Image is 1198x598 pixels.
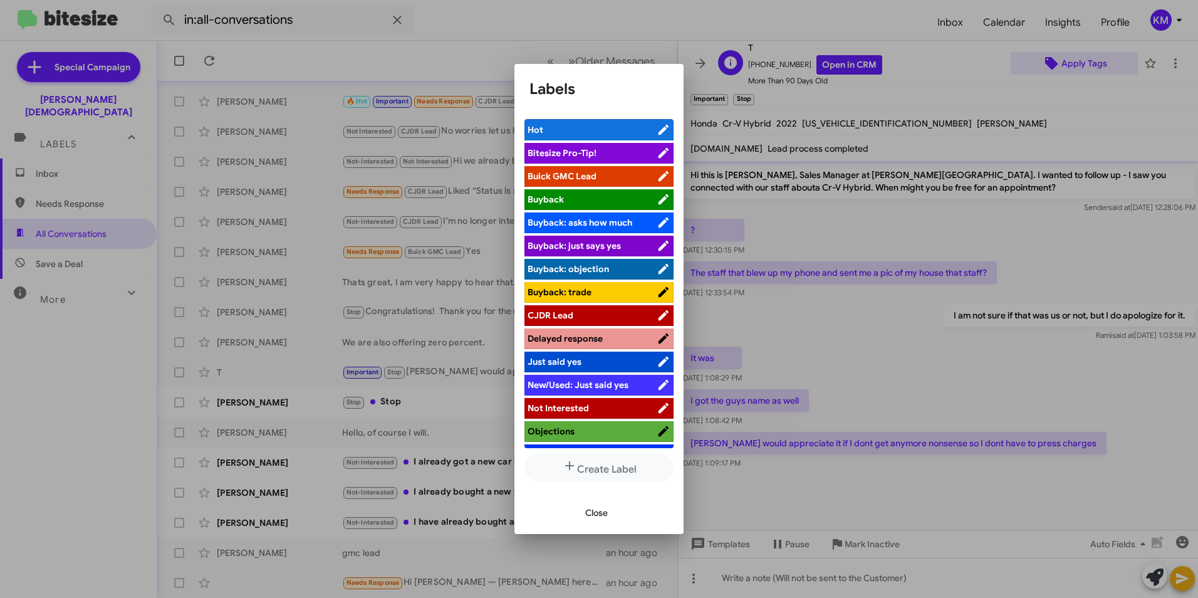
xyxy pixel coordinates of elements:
span: Bitesize Pro-Tip! [528,147,596,159]
span: Buick GMC Lead [528,170,596,182]
span: Just said yes [528,356,581,367]
h1: Labels [529,79,669,99]
span: Buyback: objection [528,263,609,275]
span: CJDR Lead [528,310,573,321]
span: Buyback [528,194,564,205]
span: Hot [528,124,543,135]
span: Not Interested [528,402,589,414]
span: Objections [528,426,575,437]
span: Buyback: asks how much [528,217,632,228]
button: Create Label [524,453,674,481]
span: Delayed response [528,333,603,344]
span: Close [585,501,608,524]
span: Buyback: trade [528,286,591,298]
span: Buyback: just says yes [528,240,621,251]
button: Close [575,501,618,524]
span: New/Used: Just said yes [528,379,628,391]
